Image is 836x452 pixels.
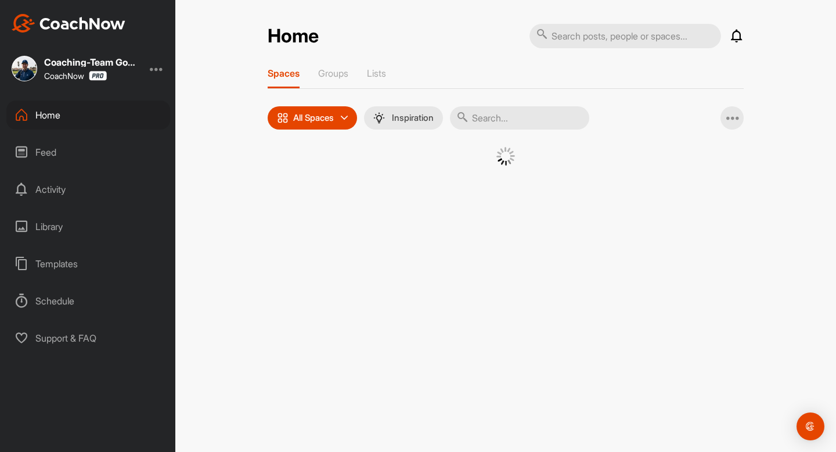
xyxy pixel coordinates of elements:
[6,175,170,204] div: Activity
[6,249,170,278] div: Templates
[277,112,289,124] img: icon
[44,58,137,67] div: Coaching-Team Golfakademie
[450,106,589,130] input: Search...
[12,14,125,33] img: CoachNow
[797,412,824,440] div: Open Intercom Messenger
[44,71,107,81] div: CoachNow
[268,25,319,48] h2: Home
[6,212,170,241] div: Library
[6,286,170,315] div: Schedule
[6,138,170,167] div: Feed
[12,56,37,81] img: square_76f96ec4196c1962453f0fa417d3756b.jpg
[496,147,515,166] img: G6gVgL6ErOh57ABN0eRmCEwV0I4iEi4d8EwaPGI0tHgoAbU4EAHFLEQAh+QQFCgALACwIAA4AGAASAAAEbHDJSesaOCdk+8xg...
[6,324,170,353] div: Support & FAQ
[318,67,348,79] p: Groups
[392,113,434,123] p: Inspiration
[293,113,334,123] p: All Spaces
[367,67,386,79] p: Lists
[89,71,107,81] img: CoachNow Pro
[6,101,170,130] div: Home
[373,112,385,124] img: menuIcon
[268,67,300,79] p: Spaces
[529,24,721,48] input: Search posts, people or spaces...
